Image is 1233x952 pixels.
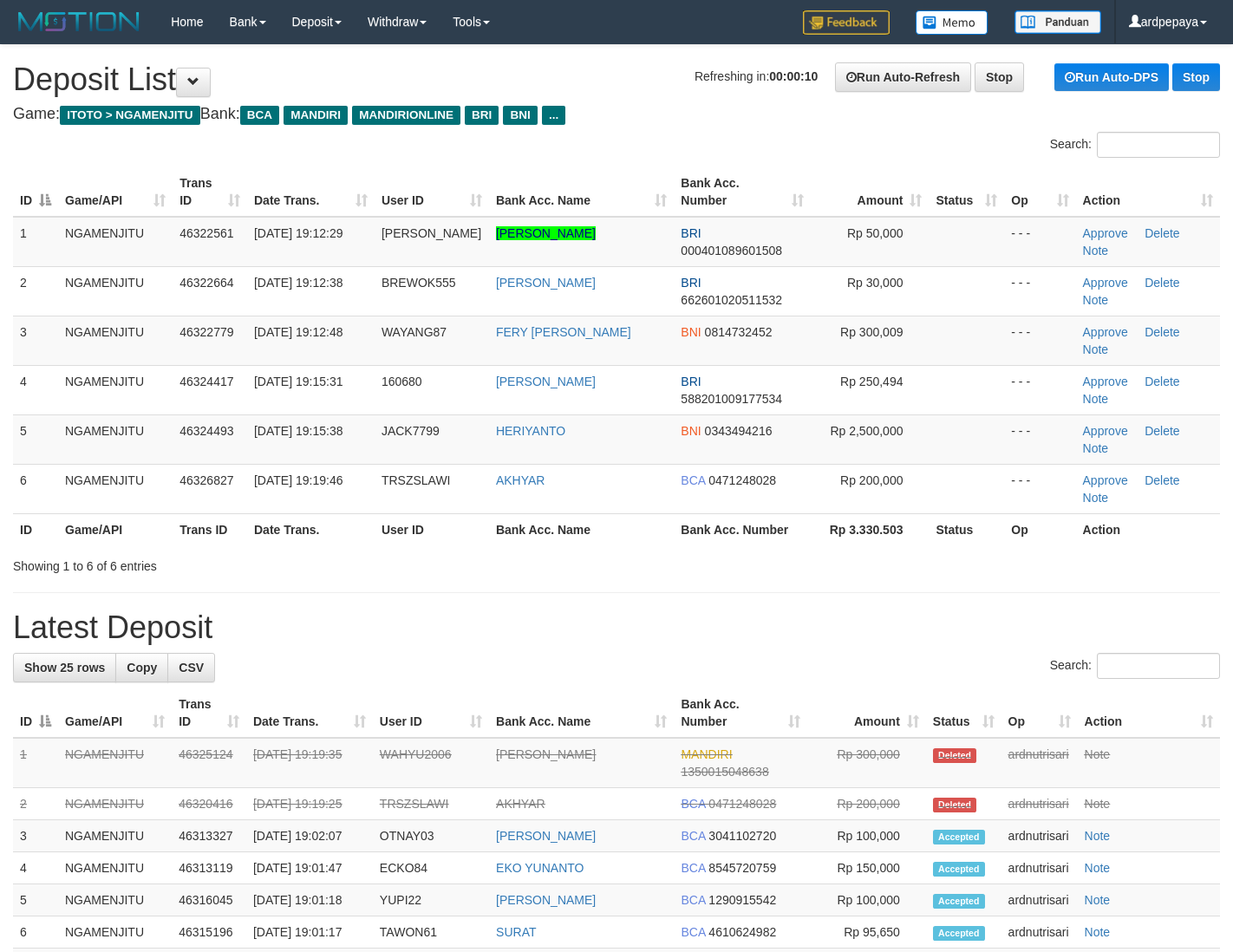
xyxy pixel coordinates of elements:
td: - - - [1004,365,1075,414]
a: Note [1085,925,1111,939]
td: 46320416 [172,788,246,820]
a: Note [1085,747,1111,761]
td: 6 [13,464,58,513]
span: Copy 0471248028 to clipboard [708,797,776,811]
span: Refreshing in: [695,69,818,83]
span: BCA [681,893,705,907]
th: Action [1076,513,1220,545]
a: Note [1085,893,1111,907]
a: Approve [1083,424,1128,438]
th: Op: activate to sort column ascending [1004,167,1075,217]
span: Rp 30,000 [847,276,904,290]
td: NGAMENJITU [58,884,172,916]
td: NGAMENJITU [58,916,172,949]
a: Delete [1145,276,1179,290]
td: NGAMENJITU [58,365,173,414]
th: Op: activate to sort column ascending [1001,688,1078,738]
td: 4 [13,852,58,884]
td: 5 [13,414,58,464]
a: [PERSON_NAME] [496,276,596,290]
input: Search: [1097,653,1220,679]
a: Delete [1145,375,1179,388]
td: Rp 100,000 [807,884,926,916]
td: ardnutrisari [1001,820,1078,852]
span: Copy 588201009177534 to clipboard [681,392,782,406]
a: Note [1083,491,1109,505]
span: [DATE] 19:19:46 [254,473,342,487]
td: OTNAY03 [373,820,489,852]
div: Showing 1 to 6 of 6 entries [13,551,501,575]
a: AKHYAR [496,473,545,487]
a: Approve [1083,276,1128,290]
span: Rp 50,000 [847,226,904,240]
td: [DATE] 19:19:35 [246,738,373,788]
a: Delete [1145,226,1179,240]
span: BCA [681,473,705,487]
img: Feedback.jpg [803,10,890,35]
th: Game/API: activate to sort column ascending [58,688,172,738]
span: Copy 000401089601508 to clipboard [681,244,782,258]
th: User ID [375,513,489,545]
a: [PERSON_NAME] [496,226,596,240]
td: Rp 150,000 [807,852,926,884]
td: 46316045 [172,884,246,916]
span: Accepted [933,830,985,844]
a: Note [1085,797,1111,811]
td: [DATE] 19:02:07 [246,820,373,852]
span: ITOTO > NGAMENJITU [60,106,200,125]
a: Delete [1145,473,1179,487]
a: Stop [975,62,1024,92]
span: [DATE] 19:15:31 [254,375,342,388]
td: - - - [1004,464,1075,513]
span: [DATE] 19:12:29 [254,226,342,240]
th: ID [13,513,58,545]
td: NGAMENJITU [58,788,172,820]
span: 46322561 [179,226,233,240]
th: Game/API [58,513,173,545]
a: [PERSON_NAME] [496,829,596,843]
a: Delete [1145,424,1179,438]
td: 1 [13,738,58,788]
span: Rp 250,494 [840,375,903,388]
h1: Latest Deposit [13,610,1220,645]
span: BREWOK555 [382,276,456,290]
a: [PERSON_NAME] [496,747,596,761]
td: - - - [1004,217,1075,267]
th: Trans ID: activate to sort column ascending [172,688,246,738]
label: Search: [1050,132,1220,158]
strong: 00:00:10 [769,69,818,83]
td: ardnutrisari [1001,884,1078,916]
h1: Deposit List [13,62,1220,97]
h4: Game: Bank: [13,106,1220,123]
span: 46322779 [179,325,233,339]
th: Date Trans. [247,513,375,545]
td: Rp 200,000 [807,788,926,820]
span: BRI [681,226,701,240]
span: Copy 0814732452 to clipboard [705,325,773,339]
span: Show 25 rows [24,661,105,675]
td: ardnutrisari [1001,788,1078,820]
th: Bank Acc. Number: activate to sort column ascending [674,167,810,217]
td: 46313327 [172,820,246,852]
td: 46325124 [172,738,246,788]
th: Date Trans.: activate to sort column ascending [246,688,373,738]
td: NGAMENJITU [58,266,173,316]
td: 6 [13,916,58,949]
a: Note [1083,392,1109,406]
th: Amount: activate to sort column ascending [807,688,926,738]
span: Accepted [933,862,985,877]
span: [DATE] 19:12:38 [254,276,342,290]
td: Rp 100,000 [807,820,926,852]
a: Approve [1083,226,1128,240]
span: Copy 1350015048638 to clipboard [681,765,768,779]
span: BRI [681,375,701,388]
span: 46324417 [179,375,233,388]
a: CSV [167,653,215,682]
td: NGAMENJITU [58,464,173,513]
td: 2 [13,266,58,316]
td: NGAMENJITU [58,852,172,884]
td: 46315196 [172,916,246,949]
th: Op [1004,513,1075,545]
span: Rp 200,000 [840,473,903,487]
td: NGAMENJITU [58,217,173,267]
